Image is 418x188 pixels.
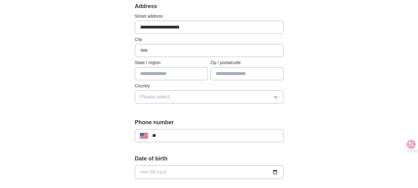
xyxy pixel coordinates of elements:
[135,83,283,89] label: Country
[135,2,283,11] div: Address
[140,93,174,101] span: Please select...
[135,118,283,127] label: Phone number
[210,59,283,66] label: Zip / postalcode
[135,13,283,20] label: Street address
[135,90,283,103] button: Please select...
[135,36,283,43] label: City
[135,155,283,163] label: Date of birth
[135,59,208,66] label: State / region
